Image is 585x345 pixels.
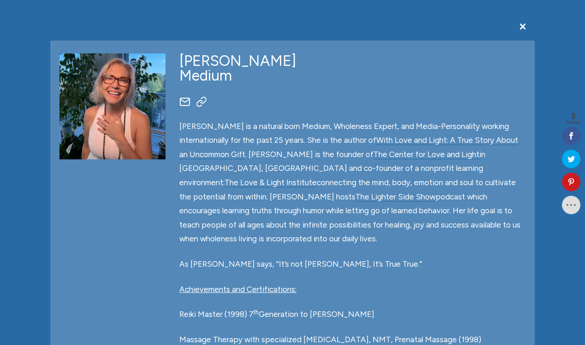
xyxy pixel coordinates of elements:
a: The Lighter Side Show [355,192,436,202]
p: [PERSON_NAME] is a natural born Medium, Wholeness Expert, and Media-Personality working internati... [179,119,526,246]
p: Reiki Master (1998) 7 Generation to [PERSON_NAME] [179,307,526,322]
button: Close [511,11,535,41]
sup: th [254,309,259,316]
u: Achievements and Certifications: [179,285,296,294]
p: As [PERSON_NAME] says, “It’s not [PERSON_NAME], It’s True True.” [179,257,526,271]
span: × [518,17,527,35]
a: The Center for Love and Light [373,150,479,159]
span: Shares [566,120,580,125]
div: [PERSON_NAME] Medium [179,53,526,83]
img: Jamie Butler [59,53,165,159]
span: 3 [566,112,580,120]
a: The Love & Light Institute [225,178,317,187]
a: With Love and Light: A True Story About an Uncommon Gift [179,135,518,159]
